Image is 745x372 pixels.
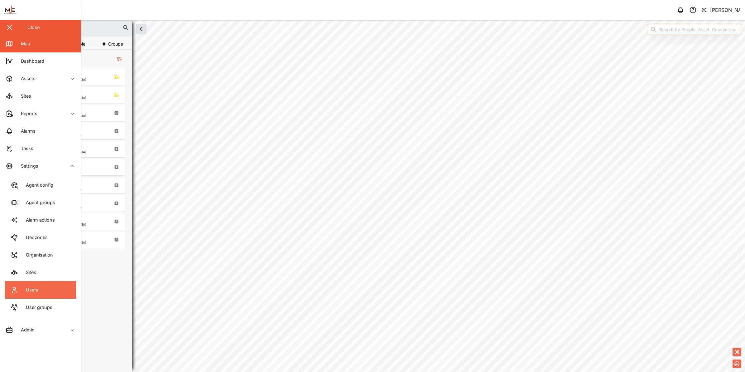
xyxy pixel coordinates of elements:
[27,24,40,31] div: Close
[21,286,38,293] div: Users
[16,58,44,65] div: Dashboard
[5,264,76,281] a: Sites
[21,252,53,258] div: Organisation
[5,194,76,211] a: Agent groups
[21,234,48,241] div: Geozones
[21,304,52,311] div: User groups
[5,176,76,194] a: Agent config
[16,145,33,152] div: Tasks
[16,75,36,82] div: Assets
[21,269,36,276] div: Sites
[5,211,76,229] a: Alarm actions
[16,40,30,47] div: Map
[16,163,38,169] div: Settings
[16,110,37,117] div: Reports
[21,217,55,223] div: Alarm actions
[16,128,36,135] div: Alarms
[648,24,741,35] input: Search by People, Asset, Geozone or Place
[108,42,123,46] span: Groups
[21,199,55,206] div: Agent groups
[21,182,53,188] div: Agent config
[5,246,76,264] a: Organisation
[710,6,740,14] div: [PERSON_NAME]
[3,3,84,17] img: Main Logo
[5,281,76,299] a: Users
[5,229,76,246] a: Geozones
[5,299,76,316] a: User groups
[16,326,35,333] div: Admin
[701,6,740,14] button: [PERSON_NAME]
[16,93,31,100] div: Sites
